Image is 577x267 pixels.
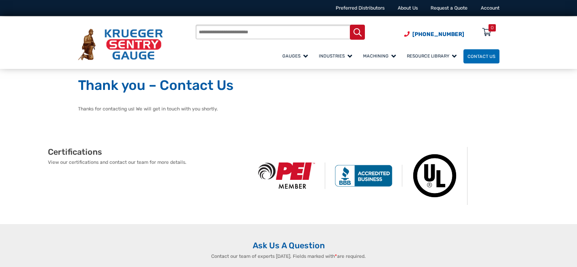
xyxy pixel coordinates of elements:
span: [PHONE_NUMBER] [412,31,464,37]
a: Contact Us [463,49,499,63]
h2: Ask Us A Question [78,241,499,251]
a: Account [481,5,499,11]
a: Machining [359,48,403,64]
a: About Us [398,5,418,11]
p: View our certifications and contact our team for more details. [48,159,249,166]
div: 0 [491,24,494,31]
a: Gauges [278,48,315,64]
img: Underwriters Laboratories [402,147,468,205]
span: Contact Us [468,54,495,59]
p: Contact our team of experts [DATE]. Fields marked with are required. [177,253,400,260]
span: Resource Library [407,53,457,58]
img: PEI Member [249,162,326,189]
span: Industries [319,53,352,58]
img: Krueger Sentry Gauge [78,29,163,60]
a: Preferred Distributors [336,5,385,11]
span: Machining [363,53,396,58]
p: Thanks for contacting us! We will get in touch with you shortly. [78,105,499,113]
a: Industries [315,48,359,64]
a: Request a Quote [431,5,468,11]
img: BBB [325,165,402,187]
span: Gauges [282,53,308,58]
a: Phone Number (920) 434-8860 [404,30,464,38]
a: Resource Library [403,48,463,64]
h1: Thank you – Contact Us [78,77,499,94]
h2: Certifications [48,147,249,157]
